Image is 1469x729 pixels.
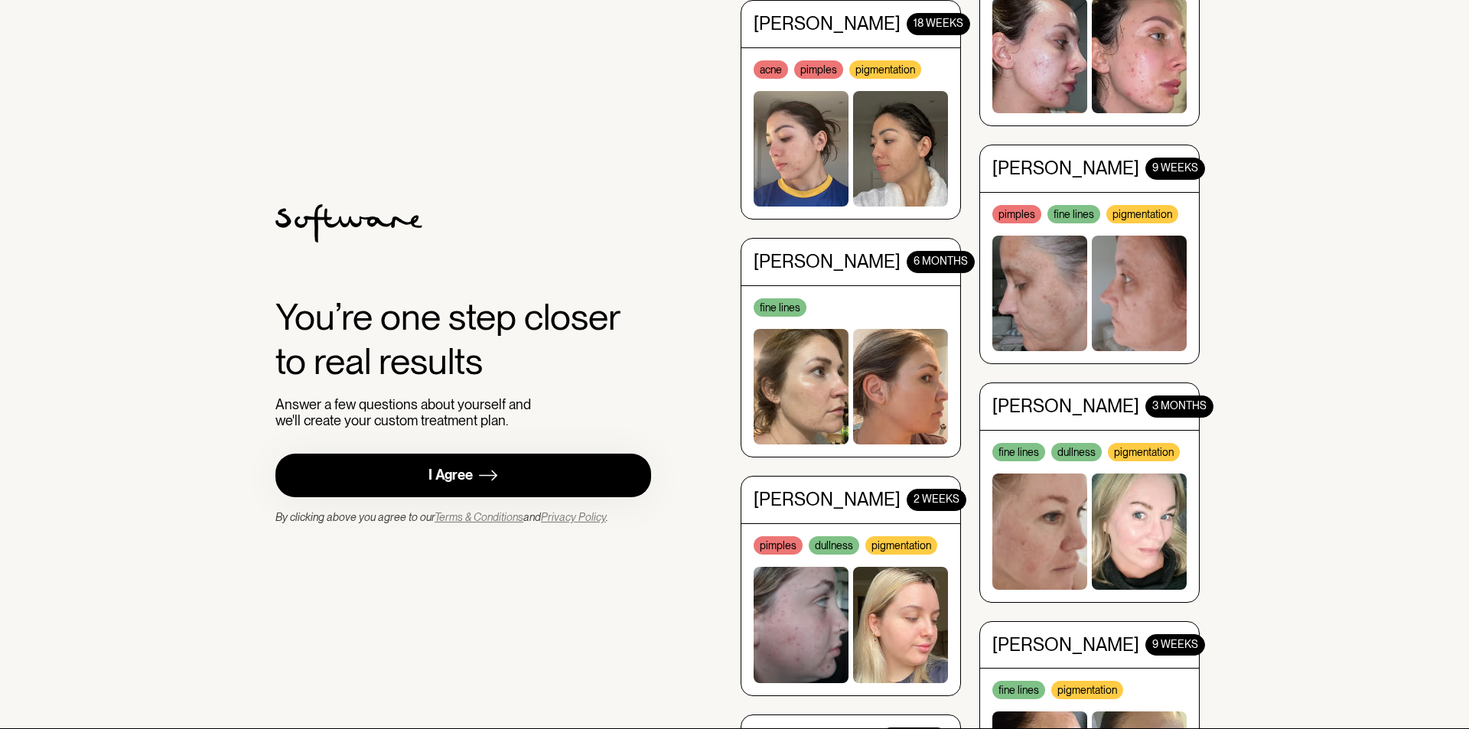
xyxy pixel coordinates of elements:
div: dullness [809,531,859,549]
div: [PERSON_NAME] [754,7,901,29]
div: 18 WEEKS [907,7,970,29]
div: 2 WEEKS [907,483,966,506]
a: I Agree [275,454,651,497]
div: [PERSON_NAME] [754,246,901,268]
div: I Agree [428,467,473,484]
div: [PERSON_NAME] [992,390,1139,412]
div: 9 WEEKS [1145,628,1205,650]
a: Terms & Conditions [435,511,523,523]
div: pigmentation [1108,438,1180,456]
div: By clicking above you agree to our and . [275,509,608,525]
div: pimples [754,531,803,549]
a: Privacy Policy [541,511,606,523]
div: [PERSON_NAME] [992,628,1139,650]
div: fine lines [754,292,806,311]
div: acne [754,54,788,73]
div: [PERSON_NAME] [992,152,1139,174]
div: fine lines [992,675,1045,694]
div: pigmentation [1051,675,1123,694]
div: pigmentation [865,531,937,549]
div: pigmentation [849,54,921,73]
div: fine lines [1047,199,1100,217]
div: pimples [794,54,843,73]
div: 6 months [907,246,975,268]
div: pigmentation [1106,199,1178,217]
div: You’re one step closer to real results [275,295,651,383]
div: [PERSON_NAME] [754,483,901,506]
div: dullness [1051,438,1102,456]
div: 9 WEEKS [1145,152,1205,174]
div: 3 MONTHS [1145,390,1213,412]
div: fine lines [992,438,1045,456]
div: pimples [992,199,1041,217]
div: Answer a few questions about yourself and we'll create your custom treatment plan. [275,396,538,429]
